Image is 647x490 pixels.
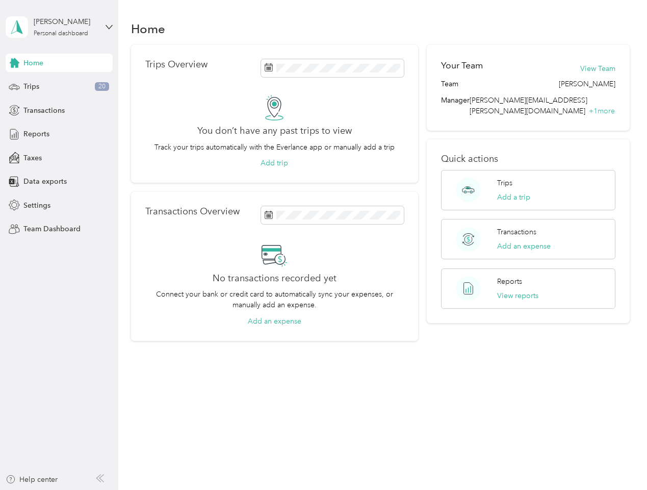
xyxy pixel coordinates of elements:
[441,59,483,72] h2: Your Team
[497,290,538,301] button: View reports
[559,79,615,89] span: [PERSON_NAME]
[197,126,352,136] h2: You don’t have any past trips to view
[23,224,81,234] span: Team Dashboard
[23,105,65,116] span: Transactions
[34,31,88,37] div: Personal dashboard
[441,154,615,164] p: Quick actions
[23,200,50,211] span: Settings
[589,107,615,115] span: + 1 more
[497,192,530,203] button: Add a trip
[23,153,42,163] span: Taxes
[154,142,395,153] p: Track your trips automatically with the Everlance app or manually add a trip
[580,63,615,74] button: View Team
[23,176,67,187] span: Data exports
[34,16,97,27] div: [PERSON_NAME]
[497,241,551,252] button: Add an expense
[470,96,587,115] span: [PERSON_NAME][EMAIL_ADDRESS][PERSON_NAME][DOMAIN_NAME]
[261,158,288,168] button: Add trip
[248,316,301,327] button: Add an expense
[95,82,109,91] span: 20
[441,95,470,116] span: Manager
[23,81,39,92] span: Trips
[145,206,240,217] p: Transactions Overview
[145,59,208,70] p: Trips Overview
[213,273,337,284] h2: No transactions recorded yet
[497,227,536,237] p: Transactions
[131,23,165,34] h1: Home
[497,276,522,287] p: Reports
[23,129,49,139] span: Reports
[590,433,647,490] iframe: Everlance-gr Chat Button Frame
[497,178,512,188] p: Trips
[23,58,43,68] span: Home
[441,79,458,89] span: Team
[6,474,58,485] button: Help center
[145,289,404,310] p: Connect your bank or credit card to automatically sync your expenses, or manually add an expense.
